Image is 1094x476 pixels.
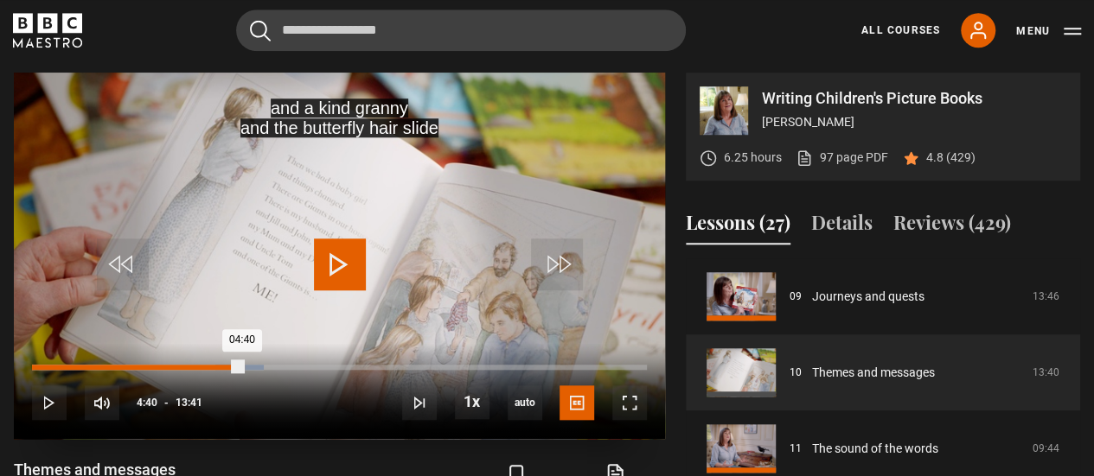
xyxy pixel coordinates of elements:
[762,113,1066,131] p: [PERSON_NAME]
[762,91,1066,106] p: Writing Children's Picture Books
[455,384,489,419] button: Playback Rate
[236,10,686,51] input: Search
[812,440,938,458] a: The sound of the words
[250,20,271,41] button: Submit the search query
[32,385,67,420] button: Play
[724,149,782,167] p: 6.25 hours
[861,22,940,38] a: All Courses
[812,364,935,382] a: Themes and messages
[508,385,542,420] div: Current quality: 720p
[926,149,976,167] p: 4.8 (429)
[176,387,202,418] span: 13:41
[164,397,169,409] span: -
[811,208,873,244] button: Details
[32,365,647,370] div: Progress Bar
[612,385,647,420] button: Fullscreen
[893,208,1011,244] button: Reviews (429)
[13,13,82,48] svg: BBC Maestro
[402,385,437,420] button: Next Lesson
[137,387,157,418] span: 4:40
[508,385,542,420] span: auto
[1016,22,1081,40] button: Toggle navigation
[686,208,790,244] button: Lessons (27)
[14,73,665,439] video-js: Video Player
[812,288,924,306] a: Journeys and quests
[85,385,119,420] button: Mute
[560,385,594,420] button: Captions
[796,149,888,167] a: 97 page PDF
